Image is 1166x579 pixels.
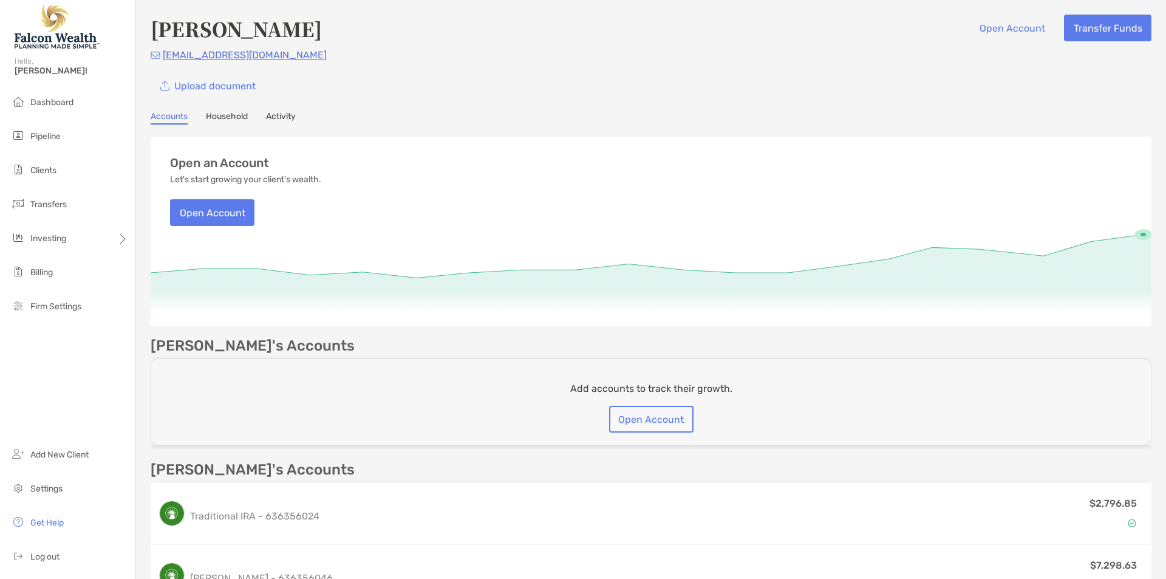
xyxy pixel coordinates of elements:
img: billing icon [11,264,26,279]
img: Account Status icon [1128,519,1136,527]
p: [EMAIL_ADDRESS][DOMAIN_NAME] [163,47,327,63]
img: clients icon [11,162,26,177]
img: logo account [160,501,184,526]
a: Upload document [151,72,265,99]
button: Open Account [609,406,694,433]
img: button icon [160,81,169,91]
h4: [PERSON_NAME] [151,15,322,43]
span: Clients [30,165,56,176]
span: Add New Client [30,450,89,460]
p: [PERSON_NAME]'s Accounts [151,338,355,354]
p: Add accounts to track their growth. [570,381,732,396]
a: Accounts [151,111,188,125]
span: Pipeline [30,131,61,142]
span: Transfers [30,199,67,210]
p: [PERSON_NAME]'s Accounts [151,462,355,478]
img: logout icon [11,549,26,563]
p: Traditional IRA - 636356024 [190,509,319,524]
span: Billing [30,267,53,278]
img: pipeline icon [11,128,26,143]
img: investing icon [11,230,26,245]
a: Activity [266,111,296,125]
button: Transfer Funds [1064,15,1151,41]
img: Email Icon [151,52,160,59]
img: Falcon Wealth Planning Logo [15,5,100,49]
button: Open Account [970,15,1054,41]
a: Household [206,111,248,125]
p: Let's start growing your client's wealth. [170,175,321,185]
span: Log out [30,552,60,562]
span: Get Help [30,518,64,528]
img: settings icon [11,481,26,495]
img: add_new_client icon [11,447,26,461]
button: Open Account [170,199,254,226]
p: $7,298.63 [1090,558,1137,573]
img: dashboard icon [11,94,26,109]
span: Settings [30,484,63,494]
img: firm-settings icon [11,298,26,313]
img: get-help icon [11,515,26,529]
span: Dashboard [30,97,73,108]
span: [PERSON_NAME]! [15,66,128,76]
span: Firm Settings [30,301,81,312]
h3: Open an Account [170,156,269,170]
p: $2,796.85 [1089,496,1137,511]
span: Investing [30,233,66,244]
img: transfers icon [11,196,26,211]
